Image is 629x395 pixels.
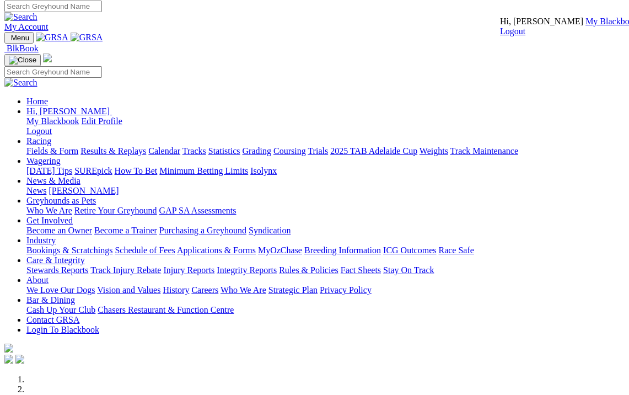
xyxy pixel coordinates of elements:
a: Become a Trainer [94,226,157,235]
a: Care & Integrity [26,255,85,265]
a: Edit Profile [82,116,122,126]
a: Rules & Policies [279,265,338,275]
a: Retire Your Greyhound [74,206,157,215]
div: Care & Integrity [26,265,625,275]
span: Hi, [PERSON_NAME] [26,106,110,116]
img: GRSA [71,33,103,42]
img: Close [9,56,36,65]
a: Statistics [208,146,240,156]
a: Get Involved [26,216,73,225]
a: [PERSON_NAME] [49,186,119,195]
span: BlkBook [7,44,39,53]
img: facebook.svg [4,355,13,364]
a: Home [26,97,48,106]
a: History [163,285,189,295]
a: Isolynx [250,166,277,175]
a: Logout [26,126,52,136]
div: Greyhounds as Pets [26,206,625,216]
a: Privacy Policy [320,285,372,295]
div: Get Involved [26,226,625,236]
a: Chasers Restaurant & Function Centre [98,305,234,314]
a: My Blackbook [26,116,79,126]
div: News & Media [26,186,625,196]
a: Hi, [PERSON_NAME] [26,106,112,116]
a: Weights [420,146,448,156]
a: ICG Outcomes [383,245,436,255]
a: We Love Our Dogs [26,285,95,295]
a: GAP SA Assessments [159,206,236,215]
img: logo-grsa-white.png [4,344,13,353]
a: Track Maintenance [450,146,518,156]
a: Racing [26,136,51,146]
a: News [26,186,46,195]
a: Race Safe [438,245,474,255]
a: SUREpick [74,166,112,175]
a: Minimum Betting Limits [159,166,248,175]
div: Industry [26,245,625,255]
a: Stewards Reports [26,265,88,275]
a: Bar & Dining [26,295,75,305]
a: Results & Replays [80,146,146,156]
button: Toggle navigation [4,54,41,66]
img: GRSA [36,33,68,42]
a: Coursing [273,146,306,156]
a: Industry [26,236,56,245]
a: Contact GRSA [26,315,79,324]
a: Vision and Values [97,285,160,295]
a: Login To Blackbook [26,325,99,334]
a: About [26,275,49,285]
a: Strategic Plan [268,285,318,295]
a: Greyhounds as Pets [26,196,96,205]
a: BlkBook [4,44,39,53]
a: Applications & Forms [177,245,256,255]
span: Menu [11,34,29,42]
img: Search [4,78,37,88]
a: Wagering [26,156,61,166]
a: Schedule of Fees [115,245,175,255]
span: Hi, [PERSON_NAME] [500,17,583,26]
a: Injury Reports [163,265,214,275]
div: Hi, [PERSON_NAME] [26,116,625,136]
a: Bookings & Scratchings [26,245,112,255]
a: Logout [500,26,525,36]
a: Tracks [182,146,206,156]
a: 2025 TAB Adelaide Cup [330,146,417,156]
a: Fact Sheets [341,265,381,275]
a: Stay On Track [383,265,434,275]
a: Syndication [249,226,291,235]
a: MyOzChase [258,245,302,255]
img: twitter.svg [15,355,24,364]
a: Track Injury Rebate [90,265,161,275]
a: How To Bet [115,166,158,175]
a: News & Media [26,176,80,185]
a: Integrity Reports [217,265,277,275]
a: My Account [4,22,49,31]
a: Careers [191,285,218,295]
a: Breeding Information [304,245,381,255]
a: Become an Owner [26,226,92,235]
a: Calendar [148,146,180,156]
button: Toggle navigation [4,32,34,44]
a: [DATE] Tips [26,166,72,175]
a: Cash Up Your Club [26,305,95,314]
img: Search [4,12,37,22]
div: Wagering [26,166,625,176]
input: Search [4,1,102,12]
a: Trials [308,146,328,156]
div: Bar & Dining [26,305,625,315]
a: Who We Are [26,206,72,215]
input: Search [4,66,102,78]
a: Grading [243,146,271,156]
a: Fields & Form [26,146,78,156]
a: Purchasing a Greyhound [159,226,246,235]
img: logo-grsa-white.png [43,54,52,62]
div: Racing [26,146,625,156]
div: About [26,285,625,295]
a: Who We Are [221,285,266,295]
